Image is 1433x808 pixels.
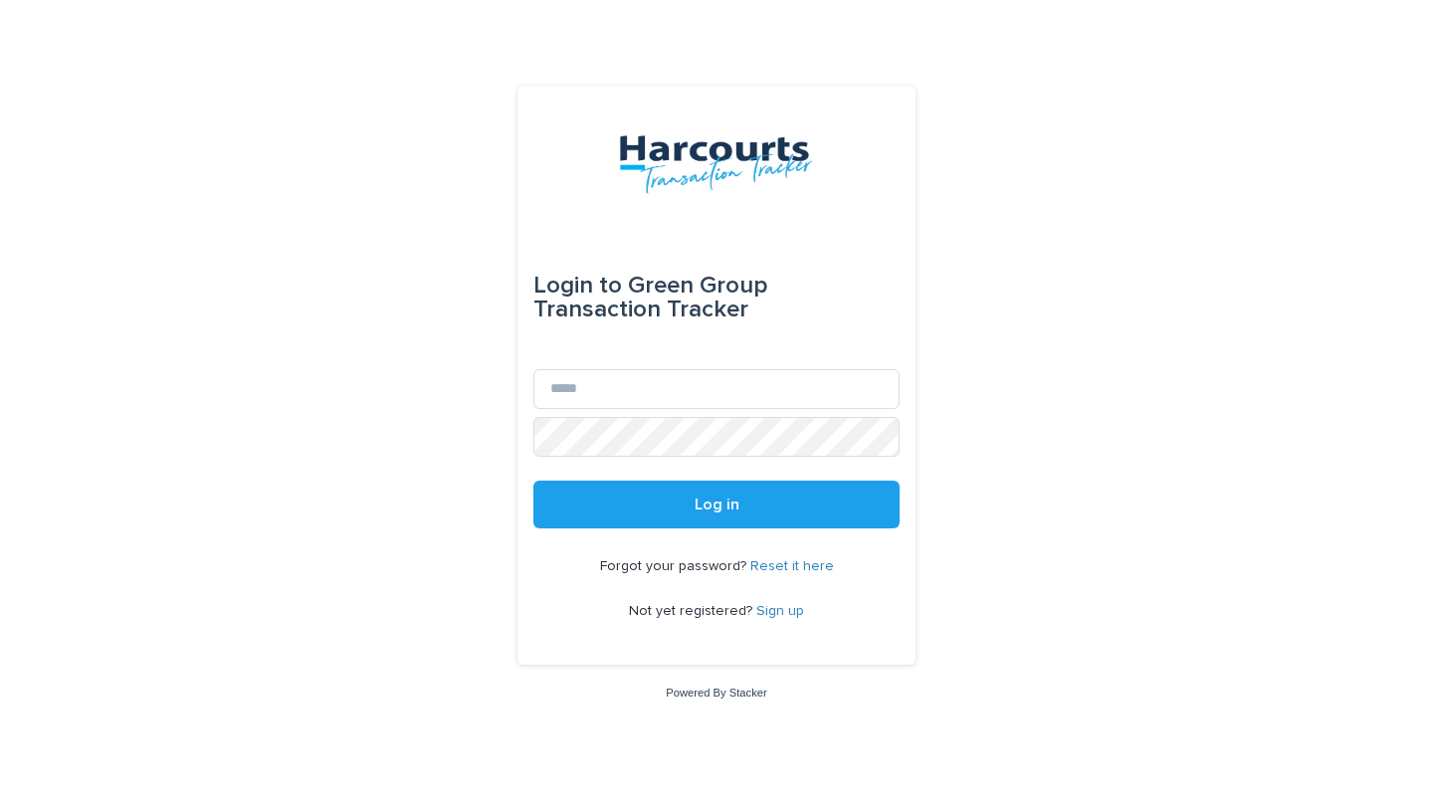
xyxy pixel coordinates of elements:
a: Powered By Stacker [666,687,766,699]
span: Login to [533,274,622,298]
span: Forgot your password? [600,559,750,573]
span: Log in [695,497,739,512]
div: Green Group Transaction Tracker [533,258,900,337]
span: Not yet registered? [629,604,756,618]
button: Log in [533,481,900,528]
img: aRr5UT5PQeWb03tlxx4P [619,134,813,194]
a: Sign up [756,604,804,618]
a: Reset it here [750,559,834,573]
